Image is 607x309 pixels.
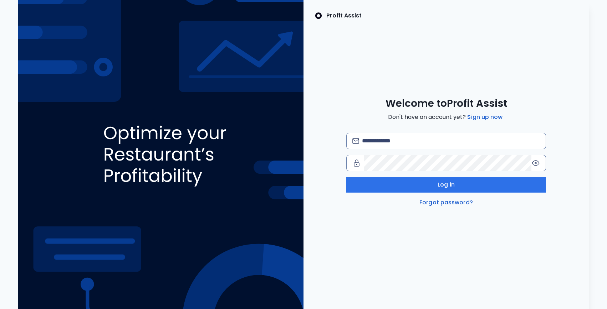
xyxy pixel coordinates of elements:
span: Log in [438,180,455,189]
img: SpotOn Logo [315,11,322,20]
p: Profit Assist [326,11,362,20]
img: email [352,138,359,143]
button: Log in [346,177,546,193]
span: Welcome to Profit Assist [386,97,507,110]
a: Sign up now [466,113,504,121]
span: Don't have an account yet? [388,113,504,121]
a: Forgot password? [418,198,474,207]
